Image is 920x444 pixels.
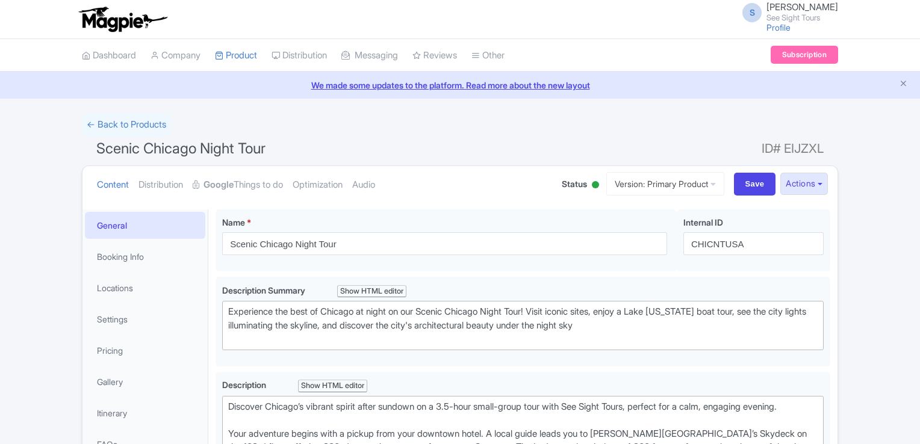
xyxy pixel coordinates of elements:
[138,166,183,204] a: Distribution
[97,166,129,204] a: Content
[771,46,838,64] a: Subscription
[766,22,791,32] a: Profile
[7,79,913,91] a: We made some updates to the platform. Read more about the new layout
[222,285,307,295] span: Description Summary
[352,166,375,204] a: Audio
[471,39,505,72] a: Other
[85,368,205,395] a: Gallery
[412,39,457,72] a: Reviews
[215,39,257,72] a: Product
[82,39,136,72] a: Dashboard
[204,178,234,192] strong: Google
[85,399,205,427] a: Itinerary
[222,217,245,227] span: Name
[762,137,824,161] span: ID# EIJZXL
[85,337,205,364] a: Pricing
[766,1,838,13] span: [PERSON_NAME]
[272,39,327,72] a: Distribution
[222,380,268,390] span: Description
[899,78,908,91] button: Close announcement
[766,14,838,22] small: See Sight Tours
[82,113,171,137] a: ← Back to Products
[298,380,367,392] div: Show HTML editor
[85,212,205,239] a: General
[589,176,601,195] div: Active
[151,39,200,72] a: Company
[193,166,283,204] a: GoogleThings to do
[742,3,762,22] span: S
[341,39,398,72] a: Messaging
[96,140,266,157] span: Scenic Chicago Night Tour
[228,305,818,346] div: Experience the best of Chicago at night on our Scenic Chicago Night Tour! Visit iconic sites, enj...
[735,2,838,22] a: S [PERSON_NAME] See Sight Tours
[683,217,723,227] span: Internal ID
[606,172,724,196] a: Version: Primary Product
[76,6,169,32] img: logo-ab69f6fb50320c5b225c76a69d11143b.png
[734,173,776,196] input: Save
[85,306,205,333] a: Settings
[85,243,205,270] a: Booking Info
[293,166,343,204] a: Optimization
[85,274,205,301] a: Locations
[780,173,828,195] button: Actions
[337,285,406,298] div: Show HTML editor
[562,177,587,190] span: Status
